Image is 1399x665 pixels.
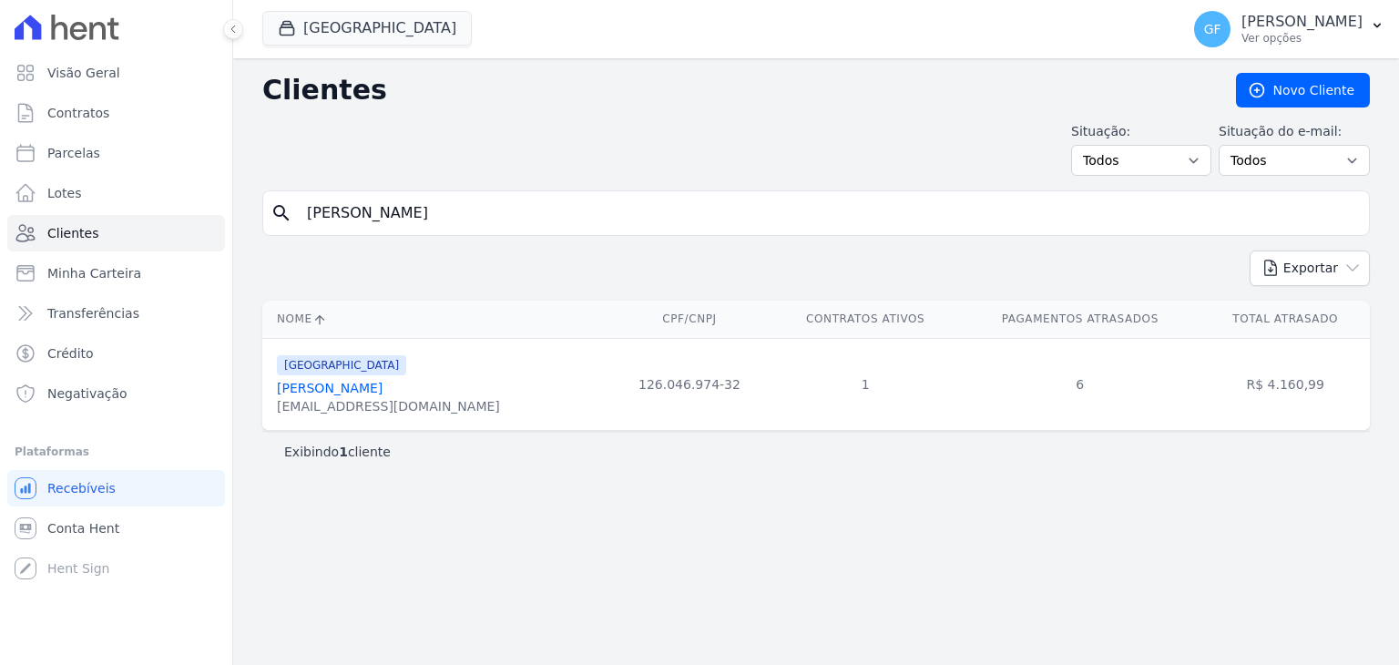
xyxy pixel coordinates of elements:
[47,104,109,122] span: Contratos
[339,445,348,459] b: 1
[1236,73,1370,107] a: Novo Cliente
[47,479,116,497] span: Recebíveis
[47,344,94,363] span: Crédito
[284,443,391,461] p: Exibindo cliente
[7,95,225,131] a: Contratos
[7,335,225,372] a: Crédito
[1179,4,1399,55] button: GF [PERSON_NAME] Ver opções
[771,301,959,338] th: Contratos Ativos
[277,355,406,375] span: [GEOGRAPHIC_DATA]
[47,264,141,282] span: Minha Carteira
[1200,301,1370,338] th: Total Atrasado
[1200,338,1370,430] td: R$ 4.160,99
[47,304,139,322] span: Transferências
[15,441,218,463] div: Plataformas
[1241,13,1363,31] p: [PERSON_NAME]
[47,64,120,82] span: Visão Geral
[47,384,128,403] span: Negativação
[47,184,82,202] span: Lotes
[608,301,771,338] th: CPF/CNPJ
[771,338,959,430] td: 1
[47,519,119,537] span: Conta Hent
[277,397,500,415] div: [EMAIL_ADDRESS][DOMAIN_NAME]
[1204,23,1221,36] span: GF
[262,74,1207,107] h2: Clientes
[7,55,225,91] a: Visão Geral
[262,301,608,338] th: Nome
[271,202,292,224] i: search
[1219,122,1370,141] label: Situação do e-mail:
[7,510,225,547] a: Conta Hent
[47,144,100,162] span: Parcelas
[608,338,771,430] td: 126.046.974-32
[959,301,1200,338] th: Pagamentos Atrasados
[1250,251,1370,286] button: Exportar
[7,375,225,412] a: Negativação
[262,11,472,46] button: [GEOGRAPHIC_DATA]
[47,224,98,242] span: Clientes
[7,295,225,332] a: Transferências
[7,470,225,506] a: Recebíveis
[277,381,383,395] a: [PERSON_NAME]
[296,195,1362,231] input: Buscar por nome, CPF ou e-mail
[1071,122,1211,141] label: Situação:
[7,135,225,171] a: Parcelas
[7,215,225,251] a: Clientes
[7,255,225,292] a: Minha Carteira
[959,338,1200,430] td: 6
[7,175,225,211] a: Lotes
[1241,31,1363,46] p: Ver opções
